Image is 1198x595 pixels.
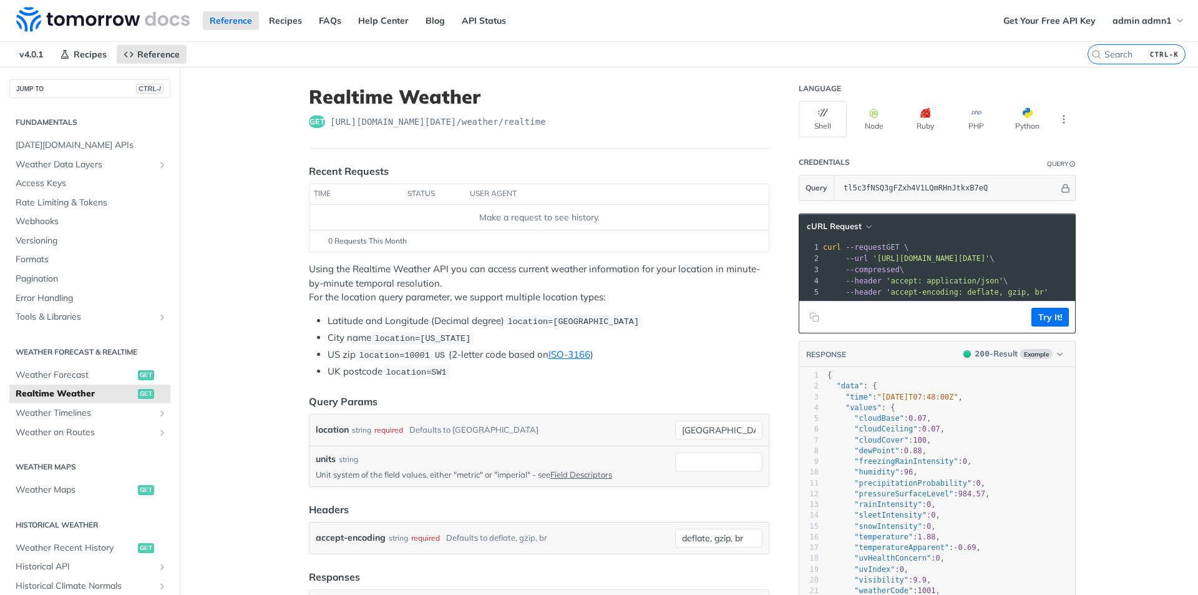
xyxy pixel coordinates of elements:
[138,389,154,399] span: get
[799,370,819,381] div: 1
[136,84,163,94] span: CTRL-/
[328,348,769,362] li: US zip (2-letter code based on )
[845,265,900,274] span: --compressed
[12,45,50,64] span: v4.0.1
[931,511,935,519] span: 0
[9,270,170,288] a: Pagination
[827,586,940,595] span: : ,
[16,484,135,496] span: Weather Maps
[827,554,945,563] span: : ,
[16,139,167,152] span: [DATE][DOMAIN_NAME] APIs
[976,479,980,488] span: 0
[328,331,769,345] li: City name
[827,403,895,412] span: : {
[374,421,403,439] div: required
[548,348,590,360] a: ISO-3166
[854,425,917,433] span: "cloudCeiling"
[996,11,1103,30] a: Get Your Free API Key
[827,489,990,498] span: : ,
[359,351,445,360] span: location=10001 US
[465,184,744,204] th: user agent
[918,533,936,541] span: 1.88
[799,242,821,253] div: 1
[836,381,863,390] span: "data"
[1147,48,1182,61] kbd: CTRL-K
[913,436,927,445] span: 100
[1113,15,1171,26] span: admin admn1
[854,543,949,552] span: "temperatureApparent"
[157,581,167,591] button: Show subpages for Historical Climate Normals
[827,522,936,531] span: : ,
[1020,349,1053,359] span: Example
[953,543,958,552] span: -
[958,543,976,552] span: 0.69
[845,277,882,285] span: --header
[9,558,170,576] a: Historical APIShow subpages for Historical API
[16,369,135,381] span: Weather Forecast
[16,177,167,190] span: Access Keys
[316,421,349,439] label: location
[904,468,913,476] span: 96
[1031,308,1069,327] button: Try It!
[9,423,170,442] a: Weather on RoutesShow subpages for Weather on Routes
[799,553,819,564] div: 18
[908,414,927,423] span: 0.07
[1058,114,1069,125] svg: More ellipsis
[9,174,170,193] a: Access Keys
[854,436,908,445] span: "cloudCover"
[9,79,170,98] button: JUMP TOCTRL-/
[157,562,167,572] button: Show subpages for Historical API
[203,11,259,30] a: Reference
[9,519,170,531] h2: Historical Weather
[9,461,170,473] h2: Weather Maps
[9,117,170,128] h2: Fundamentals
[1106,11,1192,30] button: admin admn1
[550,470,612,479] a: Field Descriptors
[827,414,931,423] span: : ,
[16,542,135,554] span: Weather Recent History
[799,424,819,435] div: 6
[137,49,180,60] span: Reference
[9,194,170,212] a: Rate Limiting & Tokens
[328,314,769,328] li: Latitude and Longitude (Decimal degree)
[975,348,1018,360] div: - Result
[827,468,918,476] span: : ,
[16,311,154,323] span: Tools & Libraries
[958,489,985,498] span: 984.57
[351,11,416,30] a: Help Center
[913,576,927,584] span: 9.9
[799,446,819,456] div: 8
[952,101,1000,137] button: PHP
[957,348,1069,360] button: 200200-ResultExample
[16,426,154,439] span: Weather on Routes
[827,371,832,380] span: {
[1091,49,1101,59] svg: Search
[16,235,167,247] span: Versioning
[845,254,868,263] span: --url
[799,564,819,575] div: 19
[877,393,958,401] span: "[DATE]T07:48:00Z"
[827,446,927,455] span: : ,
[827,511,940,519] span: : ,
[9,404,170,423] a: Weather TimelinesShow subpages for Weather Timelines
[901,101,949,137] button: Ruby
[823,243,908,252] span: GET \
[845,393,872,401] span: "time"
[827,543,981,552] span: : ,
[827,381,877,390] span: : {
[823,243,841,252] span: curl
[799,264,821,275] div: 3
[157,312,167,322] button: Show subpages for Tools & Libraries
[53,45,114,64] a: Recipes
[309,394,377,409] div: Query Params
[309,569,360,584] div: Responses
[799,521,819,532] div: 15
[886,277,1003,285] span: 'accept: application/json'
[309,262,769,305] p: Using the Realtime Weather API you can access current weather information for your location in mi...
[309,164,389,179] div: Recent Requests
[799,275,821,287] div: 4
[9,385,170,403] a: Realtime Weatherget
[827,457,972,466] span: : ,
[854,565,895,574] span: "uvIndex"
[799,478,819,489] div: 11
